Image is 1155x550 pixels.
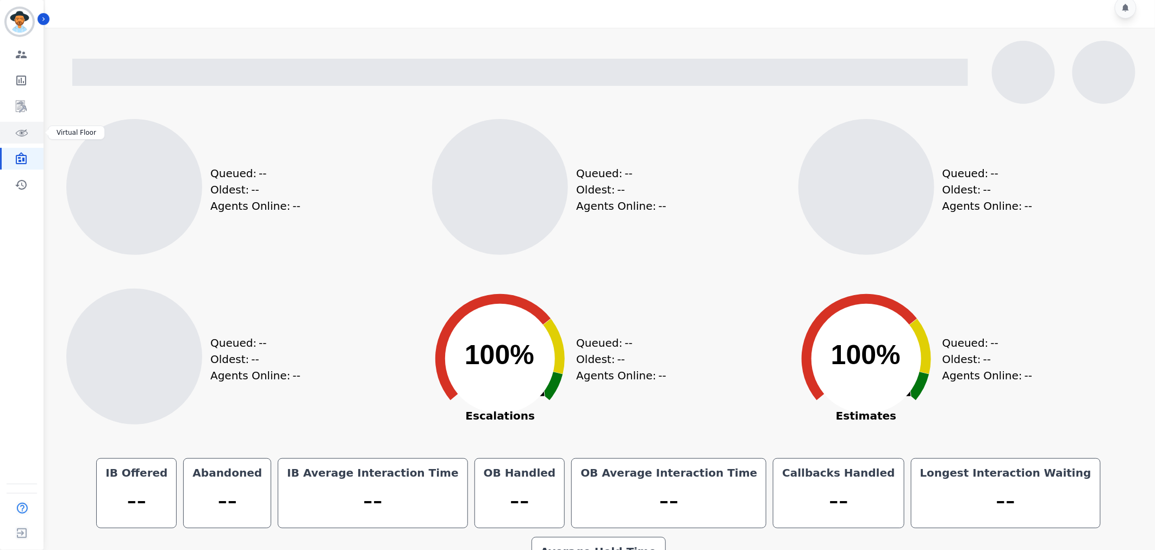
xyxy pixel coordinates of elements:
[259,165,266,182] span: --
[251,351,259,367] span: --
[419,410,582,421] span: Escalations
[1025,367,1032,384] span: --
[578,465,759,480] div: OB Average Interaction Time
[617,182,625,198] span: --
[625,335,633,351] span: --
[210,367,303,384] div: Agents Online:
[918,465,1094,480] div: Longest Interaction Waiting
[780,465,897,480] div: Callbacks Handled
[942,198,1035,214] div: Agents Online:
[1025,198,1032,214] span: --
[292,198,300,214] span: --
[576,182,658,198] div: Oldest:
[285,480,461,521] div: --
[576,351,658,367] div: Oldest:
[210,335,292,351] div: Queued:
[576,198,669,214] div: Agents Online:
[578,480,759,521] div: --
[991,335,998,351] span: --
[482,480,558,521] div: --
[210,165,292,182] div: Queued:
[482,465,558,480] div: OB Handled
[942,182,1024,198] div: Oldest:
[210,351,292,367] div: Oldest:
[103,465,170,480] div: IB Offered
[659,198,666,214] span: --
[210,182,292,198] div: Oldest:
[942,165,1024,182] div: Queued:
[190,465,264,480] div: Abandoned
[103,480,170,521] div: --
[285,465,461,480] div: IB Average Interaction Time
[780,480,897,521] div: --
[7,9,33,35] img: Bordered avatar
[942,335,1024,351] div: Queued:
[785,410,948,421] span: Estimates
[576,165,658,182] div: Queued:
[617,351,625,367] span: --
[983,351,991,367] span: --
[465,340,534,370] text: 100%
[190,480,264,521] div: --
[210,198,303,214] div: Agents Online:
[259,335,266,351] span: --
[625,165,633,182] span: --
[942,351,1024,367] div: Oldest:
[831,340,901,370] text: 100%
[576,367,669,384] div: Agents Online:
[251,182,259,198] span: --
[576,335,658,351] div: Queued:
[983,182,991,198] span: --
[292,367,300,384] span: --
[918,480,1094,521] div: --
[991,165,998,182] span: --
[659,367,666,384] span: --
[942,367,1035,384] div: Agents Online:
